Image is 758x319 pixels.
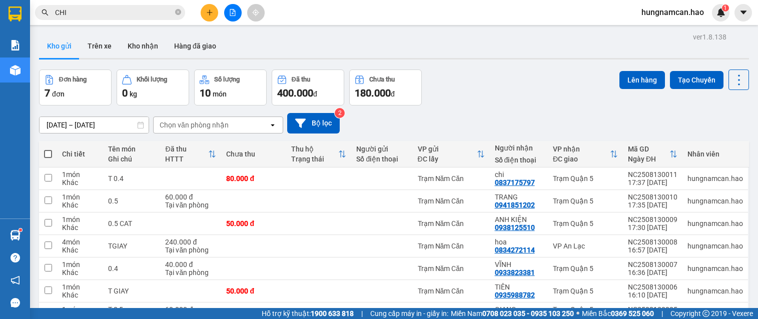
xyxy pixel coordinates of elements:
[62,215,98,223] div: 1 món
[495,291,535,299] div: 0935988782
[553,155,610,163] div: ĐC giao
[687,174,743,182] div: hungnamcan.hao
[62,150,98,158] div: Chi tiết
[226,174,281,182] div: 80.000 đ
[272,69,344,105] button: Đã thu400.000đ
[11,298,20,307] span: message
[55,7,173,18] input: Tìm tên, số ĐT hoặc mã đơn
[62,223,98,231] div: Khác
[739,8,748,17] span: caret-down
[628,193,677,201] div: NC2508130010
[45,87,50,99] span: 7
[287,113,340,133] button: Bộ lọc
[418,197,485,205] div: Trạm Năm Căn
[628,215,677,223] div: NC2508130009
[165,155,208,163] div: HTTT
[553,174,618,182] div: Trạm Quận 5
[495,246,535,254] div: 0834272114
[165,268,216,276] div: Tại văn phòng
[11,275,20,285] span: notification
[628,305,677,313] div: NC2508130005
[349,69,422,105] button: Chưa thu180.000đ
[553,197,618,205] div: Trạm Quận 5
[495,305,543,313] div: GIANG
[10,40,21,50] img: solution-icon
[495,283,543,291] div: TIÊN
[495,201,535,209] div: 0941851202
[418,219,485,227] div: Trạm Năm Căn
[611,309,654,317] strong: 0369 525 060
[62,170,98,178] div: 1 món
[262,308,354,319] span: Hỗ trợ kỹ thuật:
[670,71,723,89] button: Tạo Chuyến
[623,141,682,167] th: Toggle SortBy
[495,178,535,186] div: 0837175797
[687,197,743,205] div: hungnamcan.hao
[11,253,20,262] span: question-circle
[108,242,155,250] div: TGIAY
[369,76,395,83] div: Chưa thu
[495,238,543,246] div: hoa
[548,141,623,167] th: Toggle SortBy
[418,155,477,163] div: ĐC lấy
[226,219,281,227] div: 50.000 đ
[229,9,236,16] span: file-add
[200,87,211,99] span: 10
[356,155,407,163] div: Số điện thoại
[687,242,743,250] div: hungnamcan.hao
[62,305,98,313] div: 1 món
[62,260,98,268] div: 1 món
[292,76,310,83] div: Đã thu
[628,145,669,153] div: Mã GD
[313,90,317,98] span: đ
[628,246,677,254] div: 16:57 [DATE]
[19,228,22,231] sup: 1
[59,76,87,83] div: Đơn hàng
[108,145,155,153] div: Tên món
[62,238,98,246] div: 4 món
[247,4,265,21] button: aim
[213,90,227,98] span: món
[628,291,677,299] div: 16:10 [DATE]
[495,260,543,268] div: VĨNH
[628,223,677,231] div: 17:30 [DATE]
[553,242,618,250] div: VP An Lạc
[576,311,579,315] span: ⚪️
[418,264,485,272] div: Trạm Năm Căn
[495,144,543,152] div: Người nhận
[165,305,216,313] div: 60.000 đ
[628,238,677,246] div: NC2508130008
[628,155,669,163] div: Ngày ĐH
[687,264,743,272] div: hungnamcan.hao
[687,287,743,295] div: hungnamcan.hao
[194,69,267,105] button: Số lượng10món
[355,87,391,99] span: 180.000
[214,76,240,83] div: Số lượng
[628,268,677,276] div: 16:36 [DATE]
[108,219,155,227] div: 0.5 CAT
[175,9,181,15] span: close-circle
[62,201,98,209] div: Khác
[716,8,725,17] img: icon-new-feature
[252,9,259,16] span: aim
[122,87,128,99] span: 0
[108,287,155,295] div: T GIAY
[9,6,22,21] img: logo-vxr
[451,308,574,319] span: Miền Nam
[42,9,49,16] span: search
[702,310,709,317] span: copyright
[553,219,618,227] div: Trạm Quận 5
[108,264,155,272] div: 0.4
[723,4,727,11] span: 1
[361,308,363,319] span: |
[160,141,221,167] th: Toggle SortBy
[117,69,189,105] button: Khối lượng0kg
[206,9,213,16] span: plus
[224,4,242,21] button: file-add
[495,170,543,178] div: chi
[418,174,485,182] div: Trạm Năm Căn
[687,219,743,227] div: hungnamcan.hao
[661,308,663,319] span: |
[628,178,677,186] div: 17:37 [DATE]
[582,308,654,319] span: Miền Bắc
